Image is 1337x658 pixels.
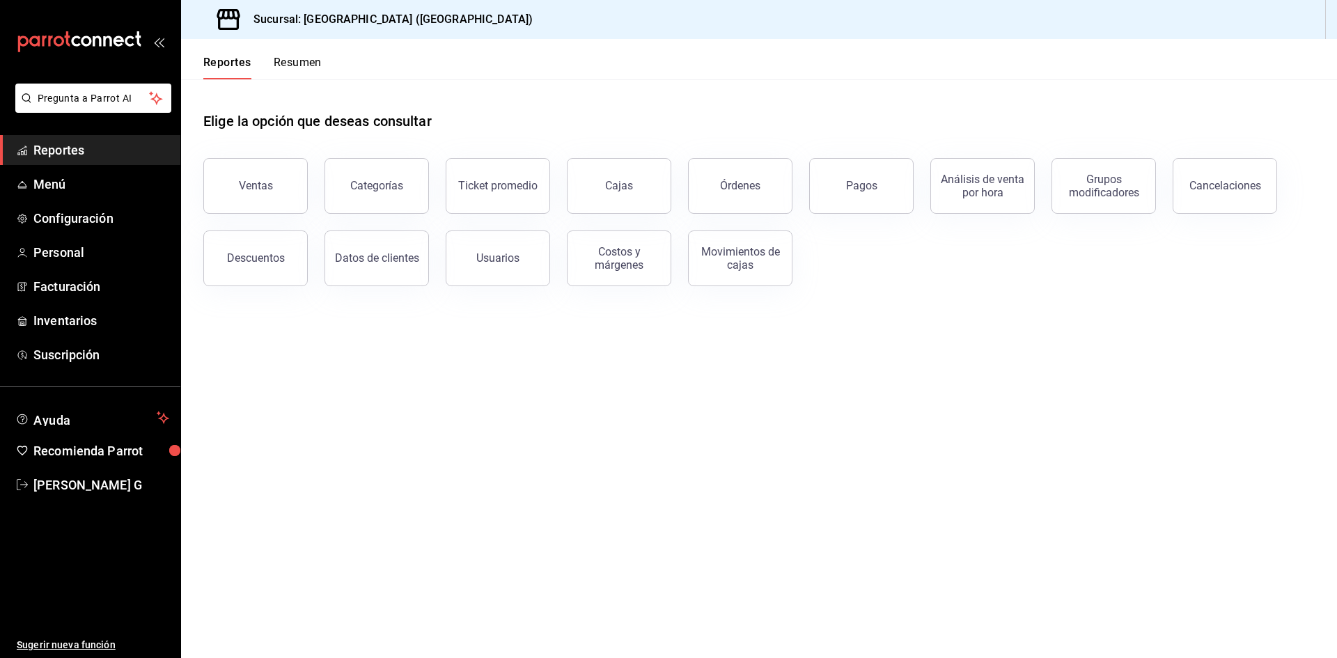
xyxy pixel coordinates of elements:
[33,409,151,426] span: Ayuda
[446,158,550,214] button: Ticket promedio
[33,277,169,296] span: Facturación
[33,209,169,228] span: Configuración
[1051,158,1156,214] button: Grupos modificadores
[325,230,429,286] button: Datos de clientes
[203,56,322,79] div: navigation tabs
[688,230,792,286] button: Movimientos de cajas
[203,158,308,214] button: Ventas
[33,476,169,494] span: [PERSON_NAME] G
[576,245,662,272] div: Costos y márgenes
[33,311,169,330] span: Inventarios
[242,11,533,28] h3: Sucursal: [GEOGRAPHIC_DATA] ([GEOGRAPHIC_DATA])
[227,251,285,265] div: Descuentos
[720,179,760,192] div: Órdenes
[10,101,171,116] a: Pregunta a Parrot AI
[239,179,273,192] div: Ventas
[688,158,792,214] button: Órdenes
[458,179,538,192] div: Ticket promedio
[476,251,519,265] div: Usuarios
[809,158,914,214] button: Pagos
[335,251,419,265] div: Datos de clientes
[203,230,308,286] button: Descuentos
[17,638,169,652] span: Sugerir nueva función
[274,56,322,79] button: Resumen
[1061,173,1147,199] div: Grupos modificadores
[325,158,429,214] button: Categorías
[203,111,432,132] h1: Elige la opción que deseas consultar
[203,56,251,79] button: Reportes
[33,345,169,364] span: Suscripción
[350,179,403,192] div: Categorías
[1173,158,1277,214] button: Cancelaciones
[567,158,671,214] button: Cajas
[697,245,783,272] div: Movimientos de cajas
[567,230,671,286] button: Costos y márgenes
[846,179,877,192] div: Pagos
[15,84,171,113] button: Pregunta a Parrot AI
[153,36,164,47] button: open_drawer_menu
[33,441,169,460] span: Recomienda Parrot
[33,243,169,262] span: Personal
[939,173,1026,199] div: Análisis de venta por hora
[1189,179,1261,192] div: Cancelaciones
[33,175,169,194] span: Menú
[33,141,169,159] span: Reportes
[446,230,550,286] button: Usuarios
[38,91,150,106] span: Pregunta a Parrot AI
[930,158,1035,214] button: Análisis de venta por hora
[605,179,633,192] div: Cajas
